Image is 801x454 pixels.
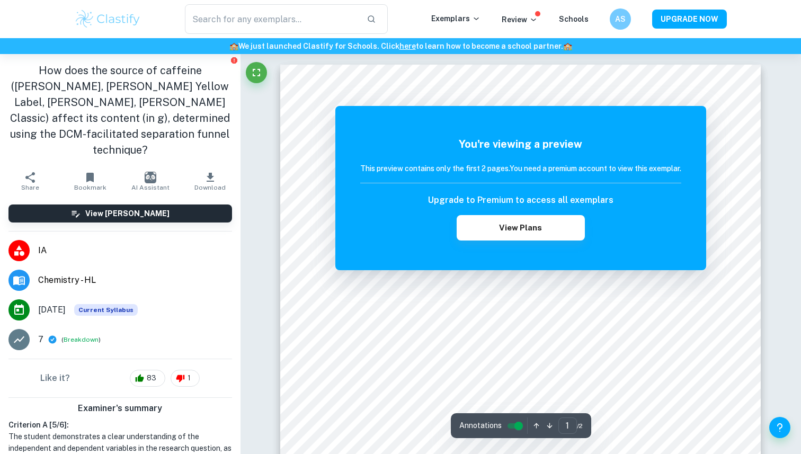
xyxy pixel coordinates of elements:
[74,8,141,30] img: Clastify logo
[131,184,170,191] span: AI Assistant
[2,40,799,52] h6: We just launched Clastify for Schools. Click to learn how to become a school partner.
[246,62,267,83] button: Fullscreen
[4,402,236,415] h6: Examiner's summary
[399,42,416,50] a: here
[74,304,138,316] div: This exemplar is based on the current syllabus. Feel free to refer to it for inspiration/ideas wh...
[769,417,790,438] button: Help and Feedback
[40,372,70,385] h6: Like it?
[60,166,120,196] button: Bookmark
[180,166,240,196] button: Download
[21,184,39,191] span: Share
[610,8,631,30] button: AS
[194,184,226,191] span: Download
[559,15,589,23] a: Schools
[74,184,106,191] span: Bookmark
[230,56,238,64] button: Report issue
[38,244,232,257] span: IA
[38,274,232,287] span: Chemistry - HL
[64,335,99,344] button: Breakdown
[8,204,232,222] button: View [PERSON_NAME]
[182,373,197,384] span: 1
[563,42,572,50] span: 🏫
[38,304,66,316] span: [DATE]
[428,194,613,207] h6: Upgrade to Premium to access all exemplars
[457,215,585,241] button: View Plans
[577,421,583,431] span: / 2
[229,42,238,50] span: 🏫
[120,166,180,196] button: AI Assistant
[141,373,162,384] span: 83
[74,304,138,316] span: Current Syllabus
[185,4,358,34] input: Search for any exemplars...
[360,136,681,152] h5: You're viewing a preview
[615,13,627,25] h6: AS
[145,172,156,183] img: AI Assistant
[8,419,232,431] h6: Criterion A [ 5 / 6 ]:
[360,163,681,174] h6: This preview contains only the first 2 pages. You need a premium account to view this exemplar.
[652,10,727,29] button: UPGRADE NOW
[85,208,170,219] h6: View [PERSON_NAME]
[431,13,480,24] p: Exemplars
[61,335,101,345] span: ( )
[8,63,232,158] h1: How does the source of caffeine ([PERSON_NAME], [PERSON_NAME] Yellow Label, [PERSON_NAME], [PERSO...
[459,420,502,431] span: Annotations
[502,14,538,25] p: Review
[38,333,43,346] p: 7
